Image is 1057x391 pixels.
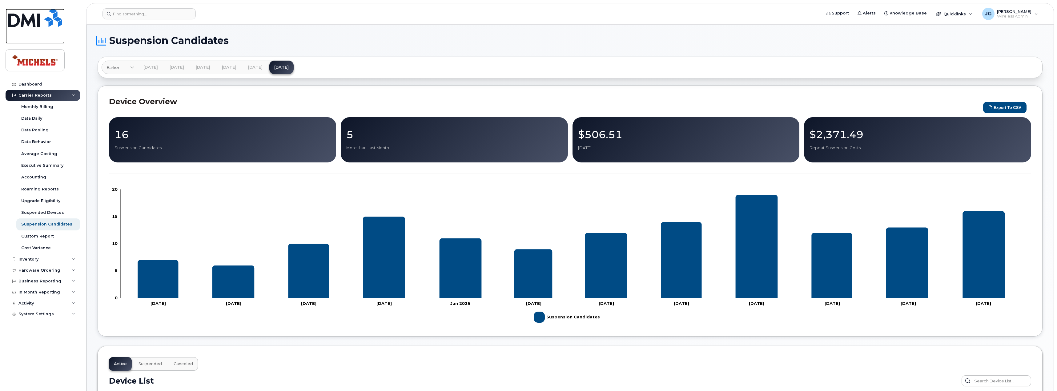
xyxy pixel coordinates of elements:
[226,301,241,306] tspan: [DATE]
[191,61,215,74] a: [DATE]
[810,145,1026,151] p: Repeat Suspension Costs
[346,145,562,151] p: More than Last Month
[578,145,794,151] p: [DATE]
[346,129,562,140] p: 5
[376,301,392,306] tspan: [DATE]
[138,195,1005,298] g: Suspension Candidates
[107,65,119,70] span: Earlier
[825,301,840,306] tspan: [DATE]
[450,301,470,306] tspan: Jan 2025
[217,61,241,74] a: [DATE]
[112,187,118,192] tspan: 20
[115,268,118,273] tspan: 5
[901,301,916,306] tspan: [DATE]
[109,97,980,106] h2: Device Overview
[139,361,162,366] span: Suspended
[534,309,600,325] g: Suspension Candidates
[526,301,541,306] tspan: [DATE]
[151,301,166,306] tspan: [DATE]
[749,301,764,306] tspan: [DATE]
[174,361,193,366] span: Canceled
[165,61,189,74] a: [DATE]
[269,61,294,74] a: [DATE]
[243,61,267,74] a: [DATE]
[983,102,1027,113] button: Export to CSV
[301,301,316,306] tspan: [DATE]
[112,187,1022,325] g: Chart
[962,375,1031,386] input: Search Device List...
[109,376,154,385] h2: Device List
[112,214,118,219] tspan: 15
[112,241,118,246] tspan: 10
[115,295,118,300] tspan: 0
[115,129,331,140] p: 16
[578,129,794,140] p: $506.51
[810,129,1026,140] p: $2,371.49
[599,301,614,306] tspan: [DATE]
[534,309,600,325] g: Legend
[976,301,991,306] tspan: [DATE]
[674,301,689,306] tspan: [DATE]
[115,145,331,151] p: Suspension Candidates
[139,61,163,74] a: [DATE]
[102,61,134,74] a: Earlier
[109,36,229,45] span: Suspension Candidates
